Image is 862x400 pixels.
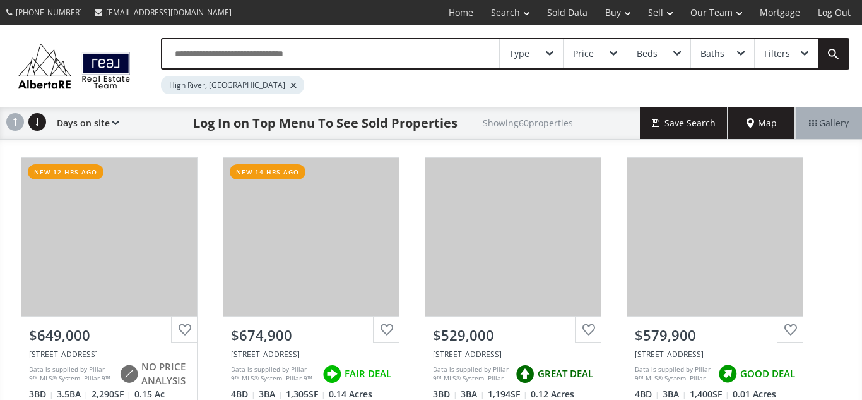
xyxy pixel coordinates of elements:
[715,361,740,387] img: rating icon
[433,349,593,360] div: 1527 11 Avenue SE, High River, AB T1V 1P9
[483,118,573,128] h2: Showing 60 properties
[50,107,119,139] div: Days on site
[740,367,795,380] span: GOOD DEAL
[231,365,316,384] div: Data is supplied by Pillar 9™ MLS® System. Pillar 9™ is the owner of the copyright in its MLS® Sy...
[635,365,712,384] div: Data is supplied by Pillar 9™ MLS® System. Pillar 9™ is the owner of the copyright in its MLS® Sy...
[231,349,391,360] div: 625 Hampshire Way NE, High River, AB T1V 0B2
[141,360,189,387] span: NO PRICE ANALYSIS
[88,1,238,24] a: [EMAIL_ADDRESS][DOMAIN_NAME]
[512,361,538,387] img: rating icon
[747,117,777,130] span: Map
[538,367,593,380] span: GREAT DEAL
[193,114,458,132] h1: Log In on Top Menu To See Sold Properties
[161,76,304,94] div: High River, [GEOGRAPHIC_DATA]
[728,107,795,139] div: Map
[13,40,136,92] img: Logo
[795,107,862,139] div: Gallery
[573,49,594,58] div: Price
[640,107,728,139] button: Save Search
[116,361,141,387] img: rating icon
[106,7,232,18] span: [EMAIL_ADDRESS][DOMAIN_NAME]
[637,49,658,58] div: Beds
[764,49,790,58] div: Filters
[700,49,724,58] div: Baths
[509,49,529,58] div: Type
[29,349,189,360] div: 714 Hampshire Way NE, High River, AB T1V 0B2
[319,361,345,387] img: rating icon
[29,365,113,384] div: Data is supplied by Pillar 9™ MLS® System. Pillar 9™ is the owner of the copyright in its MLS® Sy...
[16,7,82,18] span: [PHONE_NUMBER]
[809,117,849,130] span: Gallery
[433,325,593,345] div: $529,000
[345,367,391,380] span: FAIR DEAL
[29,325,189,345] div: $649,000
[231,325,391,345] div: $674,900
[635,349,795,360] div: 1709 4 Avenue SE, High River, AB T1V 1P7
[433,365,509,384] div: Data is supplied by Pillar 9™ MLS® System. Pillar 9™ is the owner of the copyright in its MLS® Sy...
[635,325,795,345] div: $579,900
